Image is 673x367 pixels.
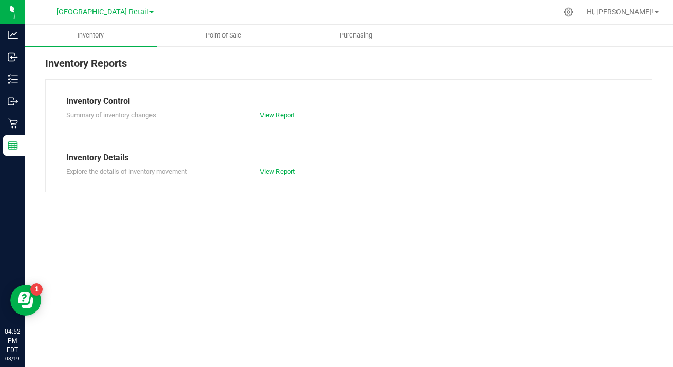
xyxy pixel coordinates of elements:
[192,31,255,40] span: Point of Sale
[64,31,118,40] span: Inventory
[66,111,156,119] span: Summary of inventory changes
[8,118,18,129] inline-svg: Retail
[5,355,20,362] p: 08/19
[57,8,148,16] span: [GEOGRAPHIC_DATA] Retail
[8,30,18,40] inline-svg: Analytics
[8,74,18,84] inline-svg: Inventory
[8,140,18,151] inline-svg: Reports
[562,7,575,17] div: Manage settings
[66,152,631,164] div: Inventory Details
[290,25,422,46] a: Purchasing
[8,96,18,106] inline-svg: Outbound
[8,52,18,62] inline-svg: Inbound
[326,31,386,40] span: Purchasing
[260,111,295,119] a: View Report
[157,25,290,46] a: Point of Sale
[25,25,157,46] a: Inventory
[45,56,652,79] div: Inventory Reports
[587,8,653,16] span: Hi, [PERSON_NAME]!
[66,168,187,175] span: Explore the details of inventory movement
[10,285,41,316] iframe: Resource center
[30,283,43,296] iframe: Resource center unread badge
[260,168,295,175] a: View Report
[66,95,631,107] div: Inventory Control
[5,327,20,355] p: 04:52 PM EDT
